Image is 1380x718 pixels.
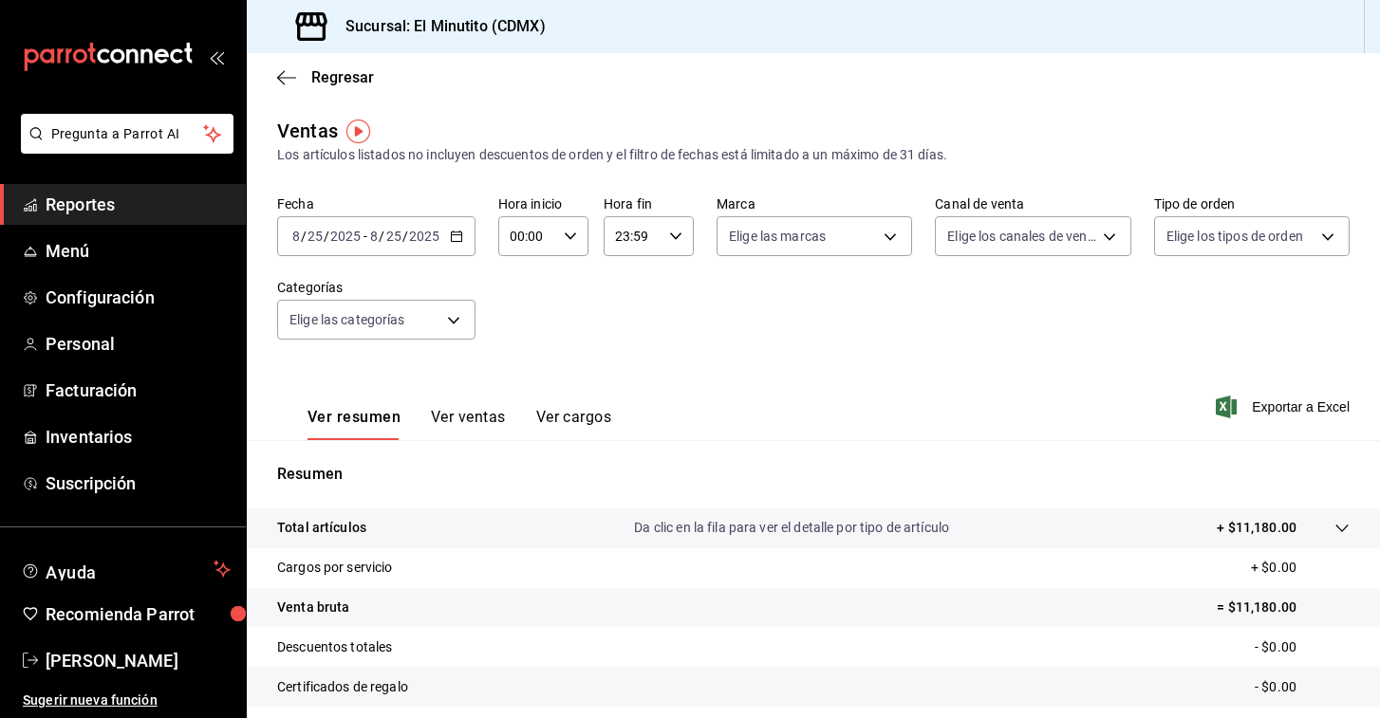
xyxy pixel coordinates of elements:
button: Ver ventas [431,408,506,440]
p: + $0.00 [1251,558,1350,578]
p: Total artículos [277,518,366,538]
button: Exportar a Excel [1220,396,1350,418]
span: - [364,229,367,244]
span: Elige las marcas [729,227,826,246]
label: Canal de venta [935,197,1130,211]
span: Suscripción [46,470,231,496]
span: Pregunta a Parrot AI [51,124,204,144]
span: Regresar [311,68,374,86]
span: Recomienda Parrot [46,601,231,627]
img: Tooltip marker [346,120,370,143]
input: -- [291,229,301,244]
span: [PERSON_NAME] [46,648,231,673]
label: Hora fin [604,197,694,211]
span: Menú [46,238,231,264]
div: Ventas [277,117,338,145]
p: - $0.00 [1255,677,1350,697]
span: Elige los canales de venta [947,227,1095,246]
label: Marca [717,197,912,211]
span: Elige los tipos de orden [1166,227,1303,246]
input: -- [369,229,379,244]
button: Regresar [277,68,374,86]
span: / [301,229,307,244]
span: / [402,229,408,244]
p: Da clic en la fila para ver el detalle por tipo de artículo [634,518,949,538]
p: Venta bruta [277,598,349,617]
a: Pregunta a Parrot AI [13,138,233,157]
label: Tipo de orden [1154,197,1350,211]
p: Descuentos totales [277,637,392,657]
label: Categorías [277,281,476,294]
p: = $11,180.00 [1217,598,1350,617]
input: -- [307,229,324,244]
span: Sugerir nueva función [23,690,231,710]
span: Elige las categorías [289,310,405,329]
input: ---- [329,229,362,244]
p: Certificados de regalo [277,677,408,697]
span: Configuración [46,285,231,310]
span: Facturación [46,377,231,403]
button: Ver resumen [308,408,401,440]
label: Hora inicio [498,197,588,211]
span: Ayuda [46,558,206,580]
input: ---- [408,229,440,244]
p: Resumen [277,463,1350,486]
p: - $0.00 [1255,637,1350,657]
div: Los artículos listados no incluyen descuentos de orden y el filtro de fechas está limitado a un m... [277,145,1350,165]
button: Pregunta a Parrot AI [21,114,233,154]
div: navigation tabs [308,408,611,440]
p: Cargos por servicio [277,558,393,578]
input: -- [385,229,402,244]
h3: Sucursal: El Minutito (CDMX) [330,15,546,38]
button: open_drawer_menu [209,49,224,64]
span: Personal [46,331,231,357]
span: / [379,229,384,244]
span: Inventarios [46,424,231,450]
span: Reportes [46,192,231,217]
span: / [324,229,329,244]
p: + $11,180.00 [1217,518,1296,538]
button: Ver cargos [536,408,612,440]
label: Fecha [277,197,476,211]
